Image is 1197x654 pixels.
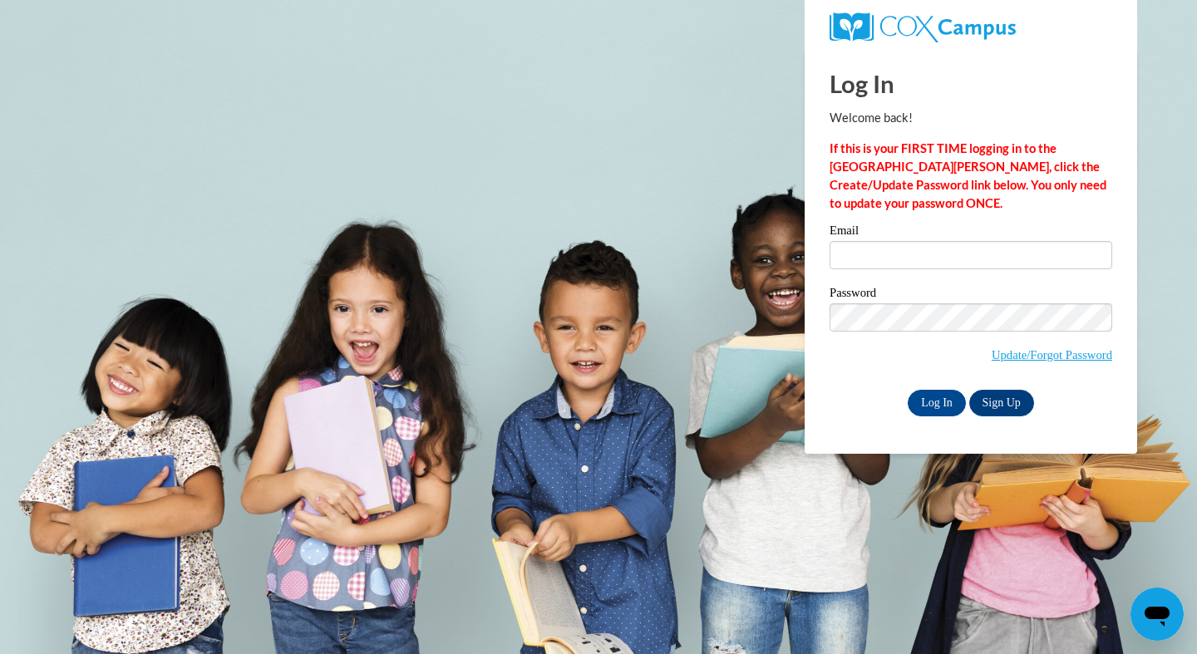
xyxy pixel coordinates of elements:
[830,224,1112,241] label: Email
[1130,588,1184,641] iframe: Button to launch messaging window
[830,109,1112,127] p: Welcome back!
[969,390,1034,416] a: Sign Up
[908,390,966,416] input: Log In
[992,348,1112,361] a: Update/Forgot Password
[830,66,1112,101] h1: Log In
[830,141,1106,210] strong: If this is your FIRST TIME logging in to the [GEOGRAPHIC_DATA][PERSON_NAME], click the Create/Upd...
[830,287,1112,303] label: Password
[830,12,1112,42] a: COX Campus
[830,12,1016,42] img: COX Campus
